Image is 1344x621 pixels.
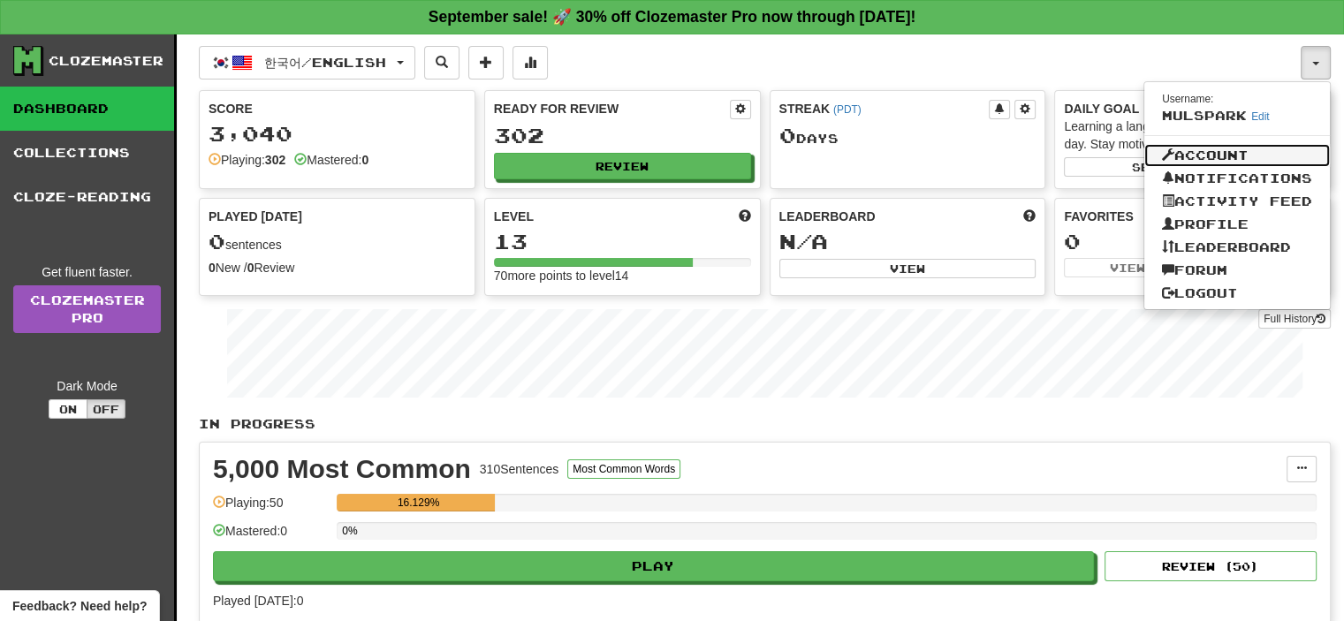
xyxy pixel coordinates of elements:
[13,377,161,395] div: Dark Mode
[209,100,466,117] div: Score
[199,46,415,80] button: 한국어/English
[779,125,1036,148] div: Day s
[1064,231,1321,253] div: 0
[1023,208,1036,225] span: This week in points, UTC
[429,8,916,26] strong: September sale! 🚀 30% off Clozemaster Pro now through [DATE]!
[1144,213,1330,236] a: Profile
[209,261,216,275] strong: 0
[209,123,466,145] div: 3,040
[779,229,828,254] span: N/A
[213,456,471,482] div: 5,000 Most Common
[213,494,328,523] div: Playing: 50
[468,46,504,80] button: Add sentence to collection
[213,551,1094,581] button: Play
[494,153,751,179] button: Review
[1064,208,1321,225] div: Favorites
[1251,110,1270,123] a: Edit
[779,208,876,225] span: Leaderboard
[513,46,548,80] button: More stats
[494,208,534,225] span: Level
[264,55,386,70] span: 한국어 / English
[779,100,990,117] div: Streak
[739,208,751,225] span: Score more points to level up
[213,522,328,551] div: Mastered: 0
[494,125,751,147] div: 302
[247,261,254,275] strong: 0
[209,151,285,169] div: Playing:
[12,597,147,615] span: Open feedback widget
[213,594,303,608] span: Played [DATE]: 0
[1162,108,1247,123] span: mulspark
[1064,100,1321,117] div: Daily Goal
[494,267,751,284] div: 70 more points to level 14
[13,263,161,281] div: Get fluent faster.
[1144,259,1330,282] a: Forum
[209,259,466,276] div: New / Review
[209,231,466,254] div: sentences
[1144,282,1330,305] a: Logout
[494,100,730,117] div: Ready for Review
[779,123,796,148] span: 0
[87,399,125,419] button: Off
[833,103,862,116] a: (PDT)
[1162,93,1213,105] small: Username:
[1064,258,1190,277] button: View
[1064,117,1321,153] div: Learning a language requires practice every day. Stay motivated!
[1144,236,1330,259] a: Leaderboard
[1105,551,1317,581] button: Review (50)
[49,399,87,419] button: On
[342,494,495,511] div: 16.129%
[779,259,1036,278] button: View
[1258,309,1331,329] button: Full History
[209,229,225,254] span: 0
[494,231,751,253] div: 13
[567,459,680,479] button: Most Common Words
[361,153,368,167] strong: 0
[424,46,459,80] button: Search sentences
[1144,144,1330,167] a: Account
[49,52,163,70] div: Clozemaster
[1144,167,1330,190] a: Notifications
[1144,190,1330,213] a: Activity Feed
[199,415,1331,433] p: In Progress
[13,285,161,333] a: ClozemasterPro
[480,460,559,478] div: 310 Sentences
[209,208,302,225] span: Played [DATE]
[265,153,285,167] strong: 302
[1064,157,1321,177] button: Seta dailygoal
[294,151,368,169] div: Mastered:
